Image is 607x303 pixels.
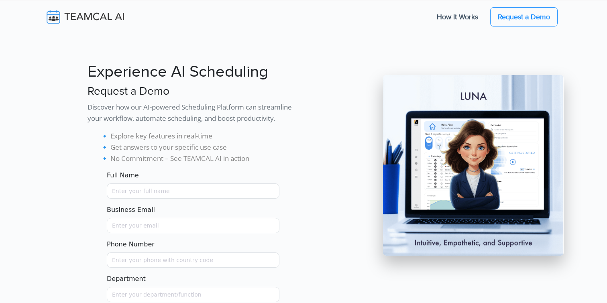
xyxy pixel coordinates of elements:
label: Business Email [107,205,155,215]
input: Name must only contain letters and spaces [107,183,279,199]
a: How It Works [429,8,486,25]
h3: Request a Demo [88,85,299,98]
label: Phone Number [107,240,155,249]
p: Discover how our AI-powered Scheduling Platform can streamline your workflow, automate scheduling... [88,102,299,124]
label: Full Name [107,171,139,180]
h1: Experience AI Scheduling [88,62,299,81]
label: Department [107,274,146,284]
input: Enter your department/function [107,287,279,302]
a: Request a Demo [490,7,558,26]
li: 🔹 No Commitment – See TEAMCAL AI in action [100,153,299,164]
li: 🔹 Explore key features in real-time [100,130,299,142]
input: Enter your email [107,218,279,233]
input: Enter your phone with country code [107,252,279,268]
img: pic [383,75,564,256]
li: 🔹 Get answers to your specific use case [100,142,299,153]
